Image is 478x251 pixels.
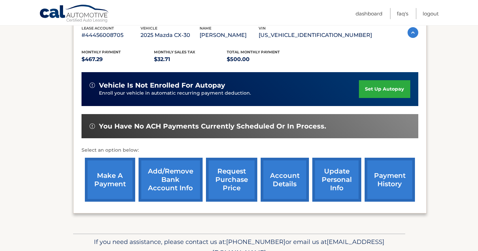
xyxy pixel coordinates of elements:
img: alert-white.svg [90,123,95,129]
img: alert-white.svg [90,83,95,88]
p: #44456008705 [82,31,141,40]
a: Add/Remove bank account info [139,158,203,202]
span: vin [259,26,266,31]
p: Select an option below: [82,146,418,154]
a: request purchase price [206,158,257,202]
span: lease account [82,26,114,31]
span: You have no ACH payments currently scheduled or in process. [99,122,326,131]
a: account details [261,158,309,202]
a: payment history [365,158,415,202]
p: $32.71 [154,55,227,64]
p: Enroll your vehicle in automatic recurring payment deduction. [99,90,359,97]
a: make a payment [85,158,135,202]
a: set up autopay [359,80,410,98]
a: update personal info [312,158,361,202]
p: [PERSON_NAME] [200,31,259,40]
a: Cal Automotive [39,4,110,24]
p: [US_VEHICLE_IDENTIFICATION_NUMBER] [259,31,372,40]
span: name [200,26,211,31]
p: 2025 Mazda CX-30 [141,31,200,40]
a: FAQ's [397,8,408,19]
p: $467.29 [82,55,154,64]
span: vehicle [141,26,157,31]
a: Logout [423,8,439,19]
img: accordion-active.svg [408,27,418,38]
a: Dashboard [356,8,382,19]
span: Total Monthly Payment [227,50,280,54]
p: $500.00 [227,55,300,64]
span: Monthly sales Tax [154,50,195,54]
span: [PHONE_NUMBER] [226,238,285,246]
span: Monthly Payment [82,50,121,54]
span: vehicle is not enrolled for autopay [99,81,225,90]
